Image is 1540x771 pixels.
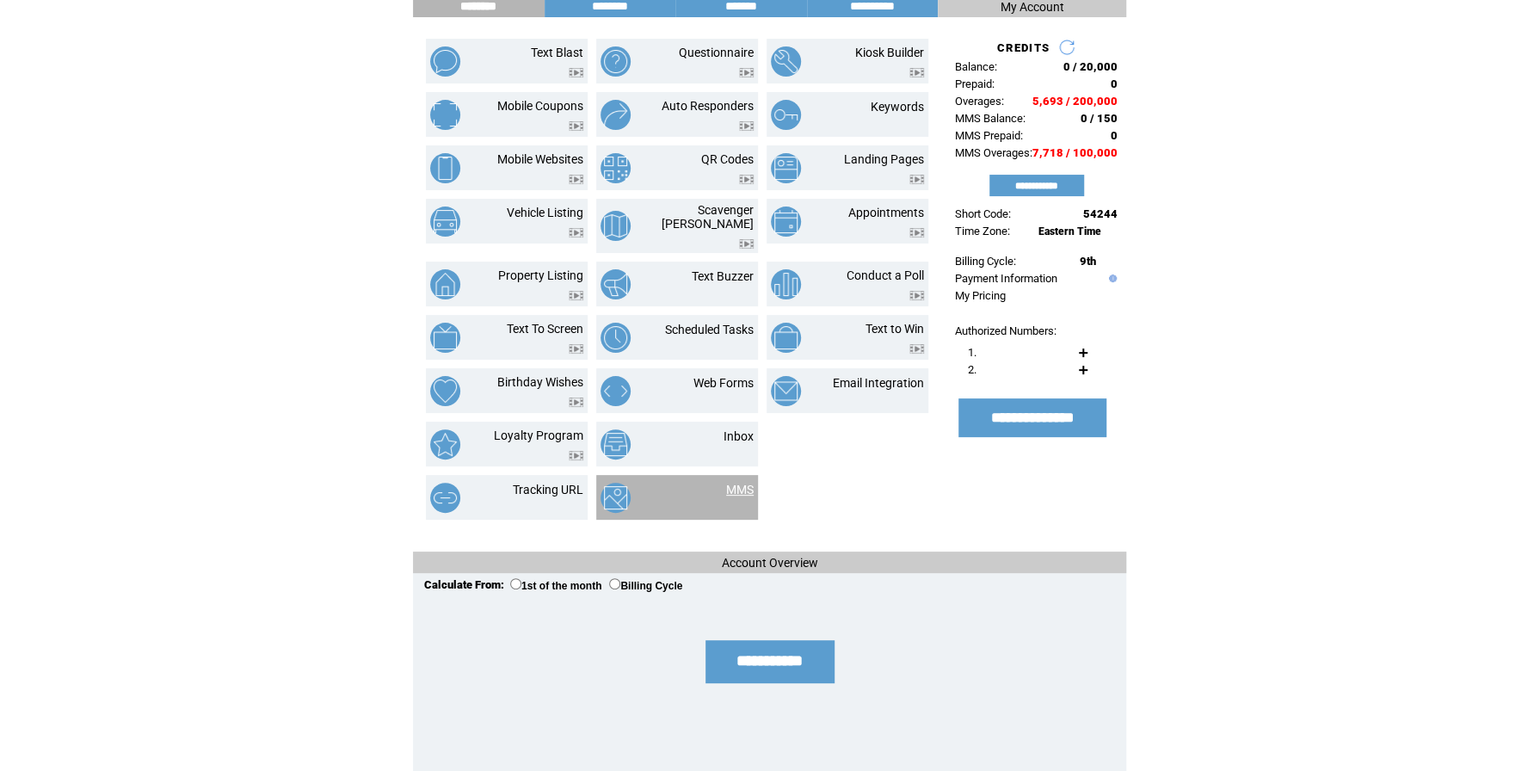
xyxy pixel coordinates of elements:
span: 0 [1111,77,1118,90]
input: Billing Cycle [609,578,620,589]
img: video.png [569,121,583,131]
span: 5,693 / 200,000 [1032,95,1118,108]
img: video.png [909,175,924,184]
a: Auto Responders [662,99,754,113]
span: CREDITS [997,41,1050,54]
img: video.png [569,175,583,184]
img: text-to-win.png [771,323,801,353]
span: MMS Prepaid: [955,129,1023,142]
a: Loyalty Program [494,429,583,442]
a: Questionnaire [679,46,754,59]
a: My Pricing [955,289,1006,302]
img: video.png [739,68,754,77]
img: appointments.png [771,207,801,237]
a: Email Integration [833,376,924,390]
span: Calculate From: [424,578,504,591]
img: text-to-screen.png [430,323,460,353]
img: video.png [569,451,583,460]
span: 0 / 150 [1081,112,1118,125]
img: video.png [569,228,583,237]
img: vehicle-listing.png [430,207,460,237]
a: Web Forms [693,376,754,390]
a: Scheduled Tasks [665,323,754,336]
a: Kiosk Builder [855,46,924,59]
a: QR Codes [701,152,754,166]
a: Birthday Wishes [497,375,583,389]
span: 7,718 / 100,000 [1032,146,1118,159]
img: questionnaire.png [601,46,631,77]
a: Inbox [724,429,754,443]
img: birthday-wishes.png [430,376,460,406]
a: Mobile Websites [497,152,583,166]
img: tracking-url.png [430,483,460,513]
span: Balance: [955,60,997,73]
a: Text Buzzer [692,269,754,283]
img: video.png [739,175,754,184]
img: loyalty-program.png [430,429,460,460]
span: MMS Balance: [955,112,1026,125]
img: mobile-websites.png [430,153,460,183]
img: mms.png [601,483,631,513]
img: scheduled-tasks.png [601,323,631,353]
img: video.png [739,121,754,131]
span: Eastern Time [1038,225,1101,237]
img: video.png [909,291,924,300]
a: Text Blast [531,46,583,59]
img: help.gif [1105,274,1117,282]
a: Appointments [848,206,924,219]
img: video.png [569,68,583,77]
a: MMS [726,483,754,497]
a: Text To Screen [507,322,583,336]
a: Vehicle Listing [507,206,583,219]
img: video.png [569,344,583,354]
a: Mobile Coupons [497,99,583,113]
img: video.png [569,398,583,407]
span: 54244 [1083,207,1118,220]
span: Account Overview [722,556,818,570]
img: keywords.png [771,100,801,130]
img: scavenger-hunt.png [601,211,631,241]
a: Landing Pages [844,152,924,166]
a: Scavenger [PERSON_NAME] [662,203,754,231]
span: MMS Overages: [955,146,1032,159]
a: Text to Win [865,322,924,336]
img: inbox.png [601,429,631,460]
img: property-listing.png [430,269,460,299]
span: 1. [968,346,976,359]
img: video.png [909,344,924,354]
img: video.png [909,68,924,77]
a: Conduct a Poll [847,268,924,282]
label: 1st of the month [510,580,601,592]
span: Prepaid: [955,77,995,90]
img: qr-codes.png [601,153,631,183]
img: email-integration.png [771,376,801,406]
img: video.png [909,228,924,237]
a: Tracking URL [513,483,583,497]
span: Authorized Numbers: [955,324,1056,337]
a: Payment Information [955,272,1057,285]
img: mobile-coupons.png [430,100,460,130]
span: Billing Cycle: [955,255,1016,268]
span: Overages: [955,95,1004,108]
img: video.png [569,291,583,300]
a: Keywords [871,100,924,114]
span: 0 [1111,129,1118,142]
img: landing-pages.png [771,153,801,183]
span: Time Zone: [955,225,1010,237]
img: conduct-a-poll.png [771,269,801,299]
input: 1st of the month [510,578,521,589]
span: 2. [968,363,976,376]
img: text-blast.png [430,46,460,77]
label: Billing Cycle [609,580,682,592]
img: video.png [739,239,754,249]
span: Short Code: [955,207,1011,220]
img: auto-responders.png [601,100,631,130]
a: Property Listing [498,268,583,282]
span: 9th [1080,255,1096,268]
span: 0 / 20,000 [1063,60,1118,73]
img: kiosk-builder.png [771,46,801,77]
img: text-buzzer.png [601,269,631,299]
img: web-forms.png [601,376,631,406]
